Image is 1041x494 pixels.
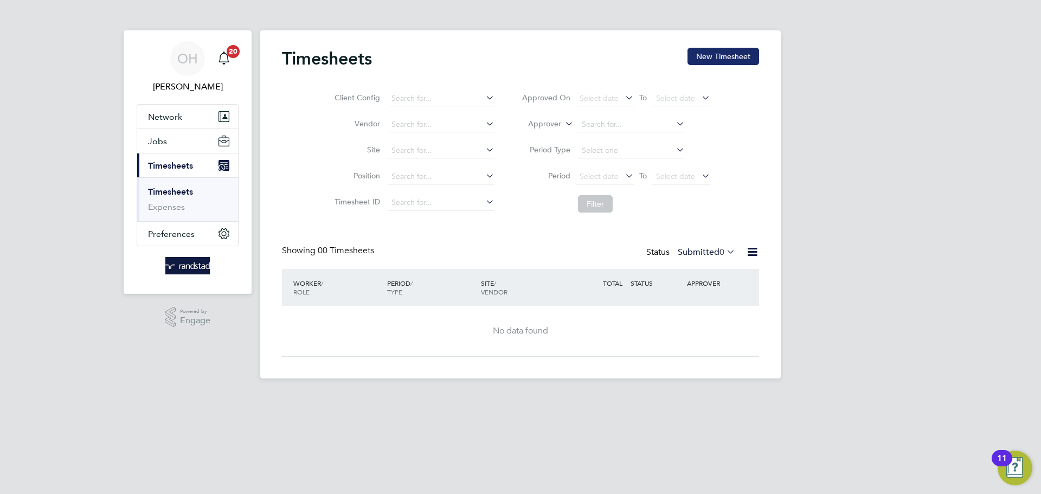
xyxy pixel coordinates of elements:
[628,273,684,293] div: STATUS
[293,325,748,337] div: No data found
[180,307,210,316] span: Powered by
[282,245,376,256] div: Showing
[580,171,619,181] span: Select date
[388,195,494,210] input: Search for...
[137,177,238,221] div: Timesheets
[148,136,167,146] span: Jobs
[998,451,1032,485] button: Open Resource Center, 11 new notifications
[997,458,1007,472] div: 11
[578,117,685,132] input: Search for...
[522,171,570,181] label: Period
[177,52,198,66] span: OH
[719,247,724,258] span: 0
[636,169,650,183] span: To
[388,91,494,106] input: Search for...
[165,307,211,328] a: Powered byEngage
[148,187,193,197] a: Timesheets
[481,287,507,296] span: VENDOR
[165,257,210,274] img: randstad-logo-retina.png
[137,153,238,177] button: Timesheets
[148,229,195,239] span: Preferences
[636,91,650,105] span: To
[410,279,413,287] span: /
[387,287,402,296] span: TYPE
[227,45,240,58] span: 20
[687,48,759,65] button: New Timesheet
[293,287,310,296] span: ROLE
[331,145,380,155] label: Site
[578,195,613,213] button: Filter
[282,48,372,69] h2: Timesheets
[388,143,494,158] input: Search for...
[148,161,193,171] span: Timesheets
[331,171,380,181] label: Position
[137,257,239,274] a: Go to home page
[137,41,239,93] a: OH[PERSON_NAME]
[384,273,478,301] div: PERIOD
[512,119,561,130] label: Approver
[148,112,182,122] span: Network
[213,41,235,76] a: 20
[124,30,252,294] nav: Main navigation
[318,245,374,256] span: 00 Timesheets
[331,197,380,207] label: Timesheet ID
[578,143,685,158] input: Select one
[137,80,239,93] span: Oliver Hunka
[656,171,695,181] span: Select date
[388,117,494,132] input: Search for...
[522,93,570,102] label: Approved On
[137,105,238,129] button: Network
[478,273,572,301] div: SITE
[180,316,210,325] span: Engage
[580,93,619,103] span: Select date
[522,145,570,155] label: Period Type
[678,247,735,258] label: Submitted
[331,93,380,102] label: Client Config
[291,273,384,301] div: WORKER
[137,222,238,246] button: Preferences
[321,279,323,287] span: /
[684,273,741,293] div: APPROVER
[656,93,695,103] span: Select date
[646,245,737,260] div: Status
[494,279,496,287] span: /
[148,202,185,212] a: Expenses
[388,169,494,184] input: Search for...
[331,119,380,129] label: Vendor
[137,129,238,153] button: Jobs
[603,279,622,287] span: TOTAL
